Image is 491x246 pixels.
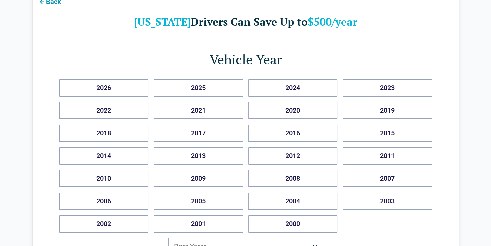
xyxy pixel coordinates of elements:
button: 2014 [59,147,149,165]
button: 2024 [248,79,338,97]
button: 2018 [59,125,149,142]
button: 2007 [343,170,432,187]
button: 2011 [343,147,432,165]
button: 2013 [154,147,243,165]
button: 2021 [154,102,243,119]
button: 2010 [59,170,149,187]
button: 2002 [59,215,149,233]
button: 2003 [343,193,432,210]
button: 2005 [154,193,243,210]
h1: Vehicle Year [59,50,432,69]
button: 2016 [248,125,338,142]
button: 2026 [59,79,149,97]
button: 2023 [343,79,432,97]
button: 2012 [248,147,338,165]
button: 2019 [343,102,432,119]
button: 2000 [248,215,338,233]
button: 2015 [343,125,432,142]
h2: Drivers Can Save Up to [59,15,432,28]
button: 2022 [59,102,149,119]
button: 2017 [154,125,243,142]
b: $500/year [308,15,357,29]
button: 2025 [154,79,243,97]
button: 2009 [154,170,243,187]
button: 2008 [248,170,338,187]
button: 2004 [248,193,338,210]
b: [US_STATE] [134,15,191,29]
button: 2020 [248,102,338,119]
button: 2001 [154,215,243,233]
button: 2006 [59,193,149,210]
